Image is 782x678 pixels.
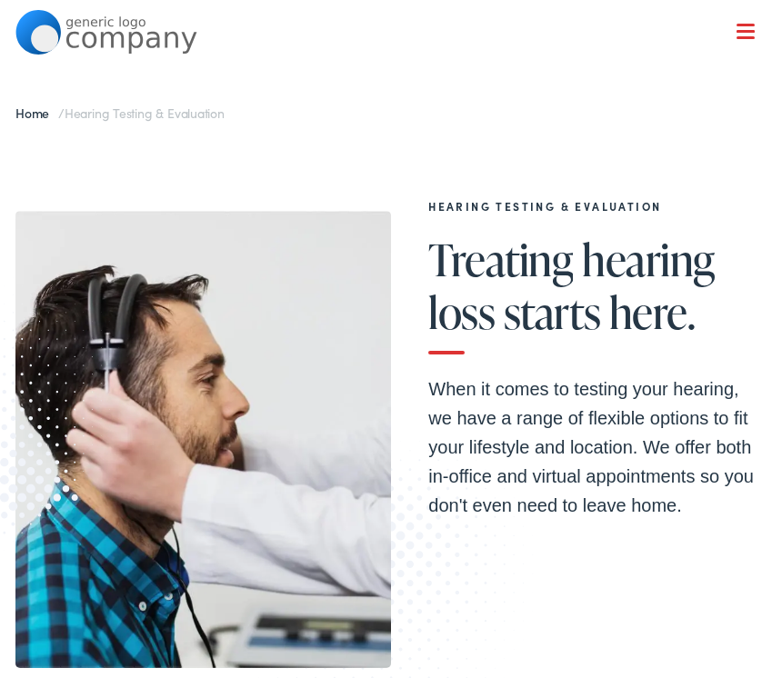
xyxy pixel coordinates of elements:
a: Home [15,104,58,122]
span: starts [504,288,600,336]
p: When it comes to testing your hearing, we have a range of flexible options to fit your lifestyle ... [428,374,767,520]
span: loss [428,288,495,336]
span: hearing [582,235,715,284]
span: here. [609,288,696,336]
h2: Hearing Testing & Evaluation [428,200,767,213]
a: What We Offer [29,73,767,129]
span: Treating [428,235,573,284]
span: Hearing Testing & Evaluation [65,104,225,122]
span: / [15,104,225,122]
